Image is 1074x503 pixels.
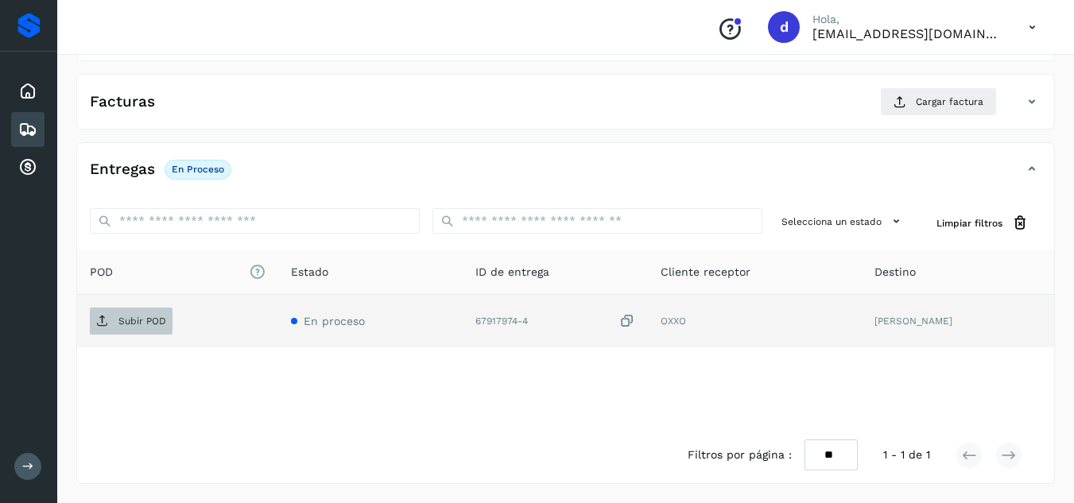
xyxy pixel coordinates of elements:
[11,112,45,147] div: Embarques
[172,164,224,175] p: En proceso
[924,208,1041,238] button: Limpiar filtros
[862,295,1054,347] td: [PERSON_NAME]
[874,264,916,281] span: Destino
[11,74,45,109] div: Inicio
[77,87,1054,129] div: FacturasCargar factura
[812,26,1003,41] p: daniel3129@outlook.com
[775,208,911,234] button: Selecciona un estado
[77,156,1054,195] div: EntregasEn proceso
[11,150,45,185] div: Cuentas por cobrar
[880,87,997,116] button: Cargar factura
[304,315,365,327] span: En proceso
[812,13,1003,26] p: Hola,
[90,161,155,179] h4: Entregas
[90,93,155,111] h4: Facturas
[883,447,930,463] span: 1 - 1 de 1
[475,264,549,281] span: ID de entrega
[90,308,173,335] button: Subir POD
[936,216,1002,230] span: Limpiar filtros
[291,264,328,281] span: Estado
[661,264,750,281] span: Cliente receptor
[688,447,792,463] span: Filtros por página :
[90,264,266,281] span: POD
[916,95,983,109] span: Cargar factura
[118,315,166,327] p: Subir POD
[475,313,634,330] div: 67917974-4
[648,295,863,347] td: OXXO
